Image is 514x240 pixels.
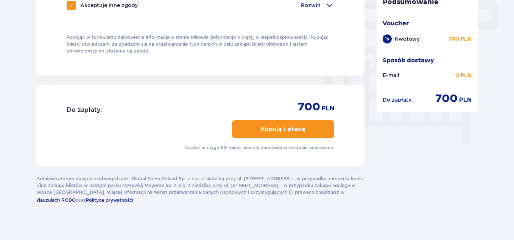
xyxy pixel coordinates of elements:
p: PLN [459,96,472,104]
p: Podając w formularzu zamówienia informacje o stanie zdrowia (informacja o ciąży, o niepełnosprawn... [67,34,334,54]
span: Polityce prywatności [86,197,133,203]
p: Kupuję i płacę [261,125,305,133]
p: Akceptuję inne zgody [80,2,138,9]
p: 700 PLN [448,35,472,43]
p: E-mail [383,71,399,79]
p: 0 PLN [455,71,472,79]
p: Do zapłaty : [67,106,102,114]
p: Rozwiń [301,2,321,9]
p: Zapłać w ciągu 60 minut, inaczej zamówienie zostanie anulowane. [185,144,334,151]
span: klauzulach RODO [36,197,76,203]
p: 700 [298,100,320,114]
div: 1 x [383,34,392,43]
button: Kupuję i płacę [232,120,334,138]
p: PLN [322,104,334,113]
p: Administratorem danych osobowych jest: Global Parks Poland Sp. z o.o. z siedzibą przy ul. [STREET... [36,175,364,204]
a: Polityce prywatności [86,196,133,204]
p: Do zapłaty : [383,96,413,104]
p: Kwotowy [395,35,420,43]
p: Voucher [383,19,409,28]
p: 700 [435,91,458,106]
a: klauzulach RODO [36,196,76,204]
p: Sposób dostawy [383,56,434,65]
